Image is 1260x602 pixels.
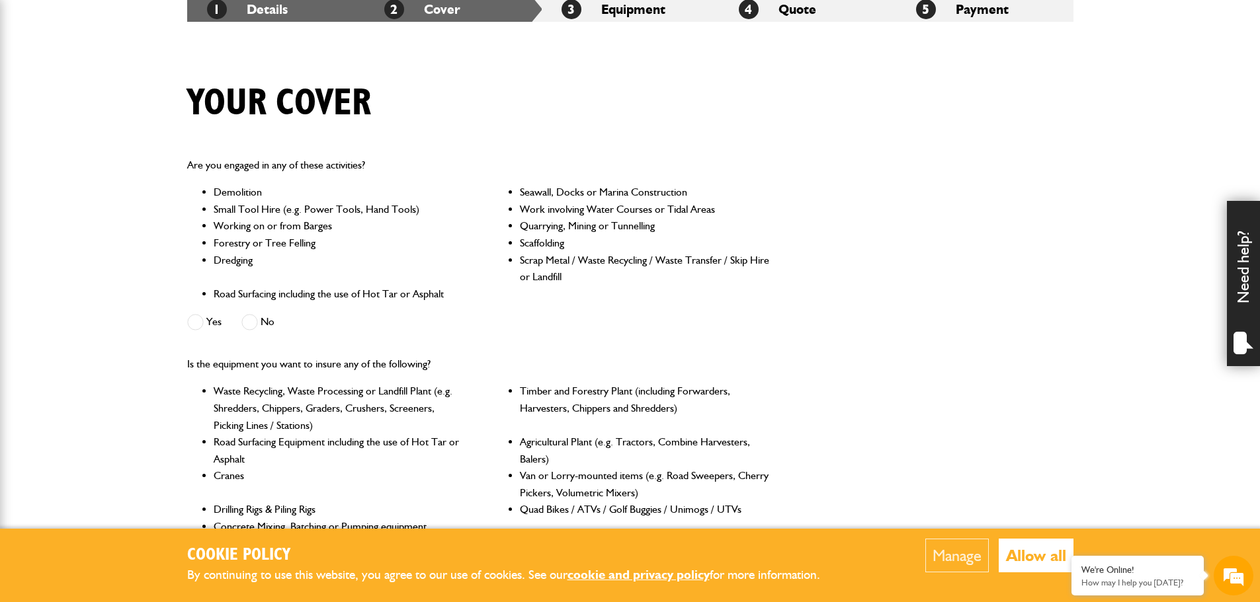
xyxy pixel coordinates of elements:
[520,217,771,235] li: Quarrying, Mining or Tunnelling
[520,201,771,218] li: Work involving Water Courses or Tidal Areas
[187,314,222,330] label: Yes
[1081,564,1194,576] div: We're Online!
[69,74,222,91] div: Chat with us now
[214,201,464,218] li: Small Tool Hire (e.g. Power Tools, Hand Tools)
[187,356,771,373] p: Is the equipment you want to insure any of the following?
[214,184,464,201] li: Demolition
[187,81,371,126] h1: Your cover
[214,518,464,535] li: Concrete Mixing, Batching or Pumping equipment
[17,200,241,229] input: Enter your phone number
[1081,578,1194,587] p: How may I help you today?
[999,539,1073,572] button: Allow all
[925,539,989,572] button: Manage
[520,467,771,501] li: Van or Lorry-mounted items (e.g. Road Sweepers, Cherry Pickers, Volumetric Mixers)
[214,217,464,235] li: Working on or from Barges
[520,184,771,201] li: Seawall, Docks or Marina Construction
[520,252,771,285] li: Scrap Metal / Waste Recycling / Waste Transfer / Skip Hire or Landfill
[207,1,288,17] a: 1Details
[241,314,274,330] label: No
[520,501,771,518] li: Quad Bikes / ATVs / Golf Buggies / Unimogs / UTVs
[214,285,464,303] li: Road Surfacing including the use of Hot Tar or Asphalt
[17,239,241,396] textarea: Type your message and hit 'Enter'
[214,433,464,467] li: Road Surfacing Equipment including the use of Hot Tar or Asphalt
[520,433,771,467] li: Agricultural Plant (e.g. Tractors, Combine Harvesters, Balers)
[214,383,464,433] li: Waste Recycling, Waste Processing or Landfill Plant (e.g. Shredders, Chippers, Graders, Crushers,...
[214,501,464,518] li: Drilling Rigs & Piling Rigs
[187,157,771,174] p: Are you engaged in any of these activities?
[180,407,240,425] em: Start Chat
[520,383,771,433] li: Timber and Forestry Plant (including Forwarders, Harvesters, Chippers and Shredders)
[17,161,241,190] input: Enter your email address
[17,122,241,151] input: Enter your last name
[214,467,464,501] li: Cranes
[217,7,249,38] div: Minimize live chat window
[1227,201,1260,366] div: Need help?
[187,545,842,566] h2: Cookie Policy
[187,565,842,585] p: By continuing to use this website, you agree to our use of cookies. See our for more information.
[214,252,464,285] li: Dredging
[22,73,56,92] img: d_20077148190_company_1631870298795_20077148190
[567,567,710,582] a: cookie and privacy policy
[214,235,464,252] li: Forestry or Tree Felling
[520,235,771,252] li: Scaffolding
